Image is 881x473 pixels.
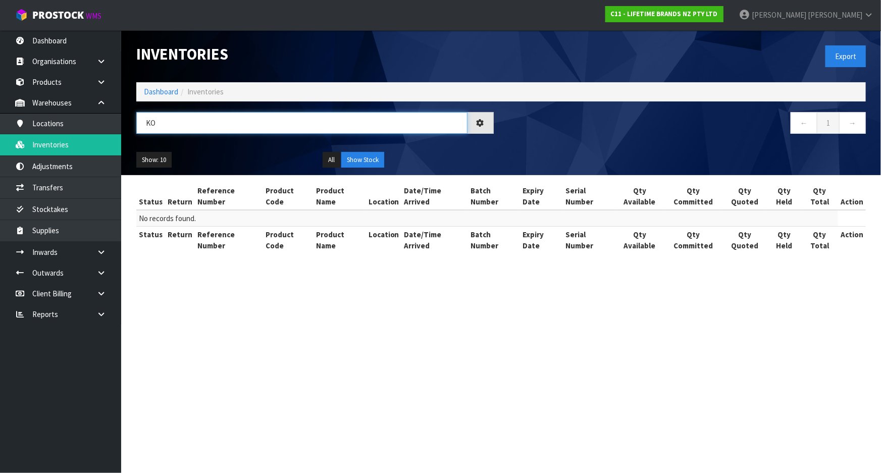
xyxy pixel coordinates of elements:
[136,183,165,210] th: Status
[520,183,563,210] th: Expiry Date
[263,227,314,253] th: Product Code
[136,45,494,63] h1: Inventories
[615,183,665,210] th: Qty Available
[767,183,802,210] th: Qty Held
[509,112,866,137] nav: Page navigation
[341,152,384,168] button: Show Stock
[817,112,840,134] a: 1
[136,112,468,134] input: Search inventories
[605,6,723,22] a: C11 - LIFETIME BRANDS NZ PTY LTD
[366,183,402,210] th: Location
[32,9,84,22] span: ProStock
[314,227,366,253] th: Product Name
[839,112,866,134] a: →
[187,87,224,96] span: Inventories
[791,112,817,134] a: ←
[665,227,722,253] th: Qty Committed
[165,183,195,210] th: Return
[136,227,165,253] th: Status
[144,87,178,96] a: Dashboard
[165,227,195,253] th: Return
[838,227,866,253] th: Action
[468,227,520,253] th: Batch Number
[722,227,767,253] th: Qty Quoted
[136,152,172,168] button: Show: 10
[263,183,314,210] th: Product Code
[136,210,838,227] td: No records found.
[195,227,263,253] th: Reference Number
[402,227,469,253] th: Date/Time Arrived
[615,227,665,253] th: Qty Available
[520,227,563,253] th: Expiry Date
[665,183,722,210] th: Qty Committed
[468,183,520,210] th: Batch Number
[825,45,866,67] button: Export
[15,9,28,21] img: cube-alt.png
[838,183,866,210] th: Action
[86,11,101,21] small: WMS
[314,183,366,210] th: Product Name
[563,227,615,253] th: Serial Number
[563,183,615,210] th: Serial Number
[611,10,718,18] strong: C11 - LIFETIME BRANDS NZ PTY LTD
[801,183,838,210] th: Qty Total
[195,183,263,210] th: Reference Number
[366,227,402,253] th: Location
[402,183,469,210] th: Date/Time Arrived
[323,152,340,168] button: All
[767,227,802,253] th: Qty Held
[752,10,806,20] span: [PERSON_NAME]
[801,227,838,253] th: Qty Total
[722,183,767,210] th: Qty Quoted
[808,10,862,20] span: [PERSON_NAME]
